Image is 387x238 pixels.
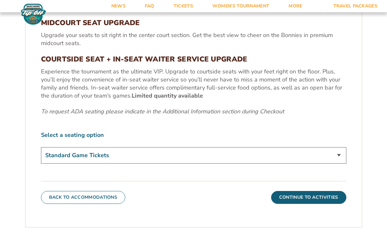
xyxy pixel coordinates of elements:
button: Back To Accommodations [41,191,126,204]
p: Upgrade your seats to sit right in the center court section. Get the best view to cheer on the Bo... [41,31,346,47]
label: Select a seating option [41,131,346,139]
h3: COURTSIDE SEAT + IN-SEAT WAITER SERVICE UPGRADE [41,55,346,63]
em: To request ADA seating please indicate in the Additional Information section during Checkout [41,108,284,115]
img: Fort Myers Tip-Off [19,3,47,25]
button: Continue To Activities [271,191,346,204]
b: Limited quantity available [132,92,203,100]
p: Experience the tournament as the ultimate VIP. Upgrade to courtside seats with your feet right on... [41,68,346,100]
h3: MIDCOURT SEAT UPGRADE [41,19,346,27]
